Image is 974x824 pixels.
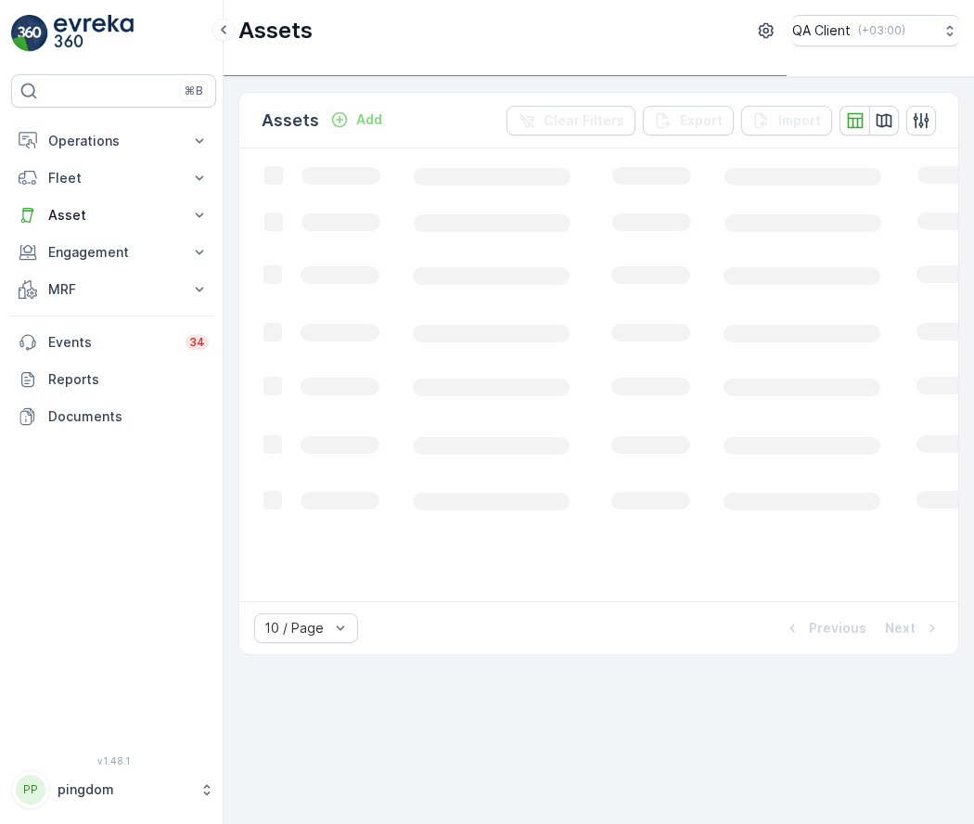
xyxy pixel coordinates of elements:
button: Add [323,109,390,131]
p: Assets [262,108,319,134]
a: Documents [11,398,216,435]
button: Engagement [11,234,216,271]
button: Next [883,617,943,639]
p: Documents [48,407,209,426]
p: Export [680,111,723,130]
p: Import [778,111,821,130]
a: Events34 [11,324,216,361]
button: Import [741,106,832,135]
button: MRF [11,271,216,308]
button: PPpingdom [11,770,216,809]
p: Previous [809,619,866,637]
p: ⌘B [185,84,203,98]
button: Previous [781,617,868,639]
button: Asset [11,197,216,234]
p: Add [356,110,382,129]
img: logo [11,15,48,52]
a: Reports [11,361,216,398]
p: Reports [48,370,209,389]
p: QA Client [792,21,851,40]
p: Engagement [48,243,179,262]
p: Clear Filters [544,111,624,130]
p: 34 [189,335,205,350]
div: PP [16,775,45,805]
p: ( +03:00 ) [858,23,905,38]
span: v 1.48.1 [11,755,216,766]
p: Asset [48,206,179,225]
p: MRF [48,280,179,299]
p: Fleet [48,169,179,187]
p: Events [48,333,174,352]
p: pingdom [58,780,190,799]
button: Export [643,106,734,135]
p: Assets [238,16,313,45]
button: Clear Filters [506,106,635,135]
img: logo_light-DOdMpM7g.png [54,15,134,52]
p: Operations [48,132,179,150]
button: Fleet [11,160,216,197]
p: Next [885,619,916,637]
button: Operations [11,122,216,160]
button: QA Client(+03:00) [792,15,959,46]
